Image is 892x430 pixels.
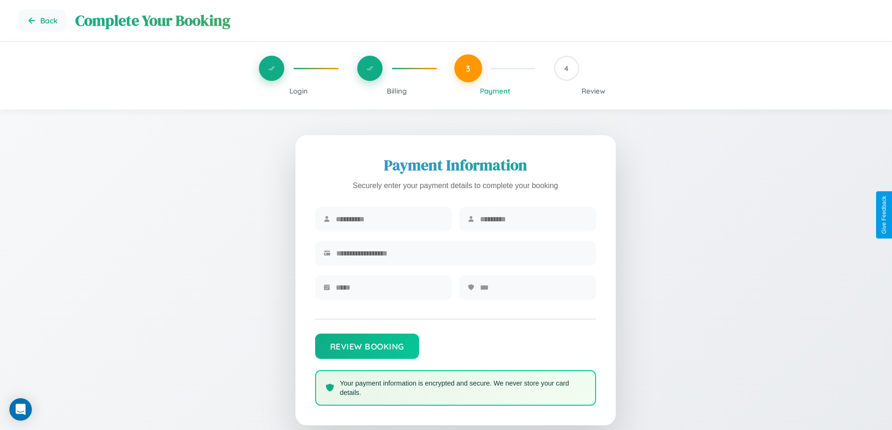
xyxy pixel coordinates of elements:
[315,155,596,175] h2: Payment Information
[881,196,887,234] div: Give Feedback
[75,10,873,31] h1: Complete Your Booking
[340,379,586,397] p: Your payment information is encrypted and secure. We never store your card details.
[564,64,568,73] span: 4
[480,87,510,95] span: Payment
[315,334,419,359] button: Review Booking
[9,398,32,421] div: Open Intercom Messenger
[466,63,471,73] span: 3
[582,87,605,95] span: Review
[289,87,308,95] span: Login
[315,179,596,193] p: Securely enter your payment details to complete your booking
[387,87,407,95] span: Billing
[19,9,66,32] button: Go back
